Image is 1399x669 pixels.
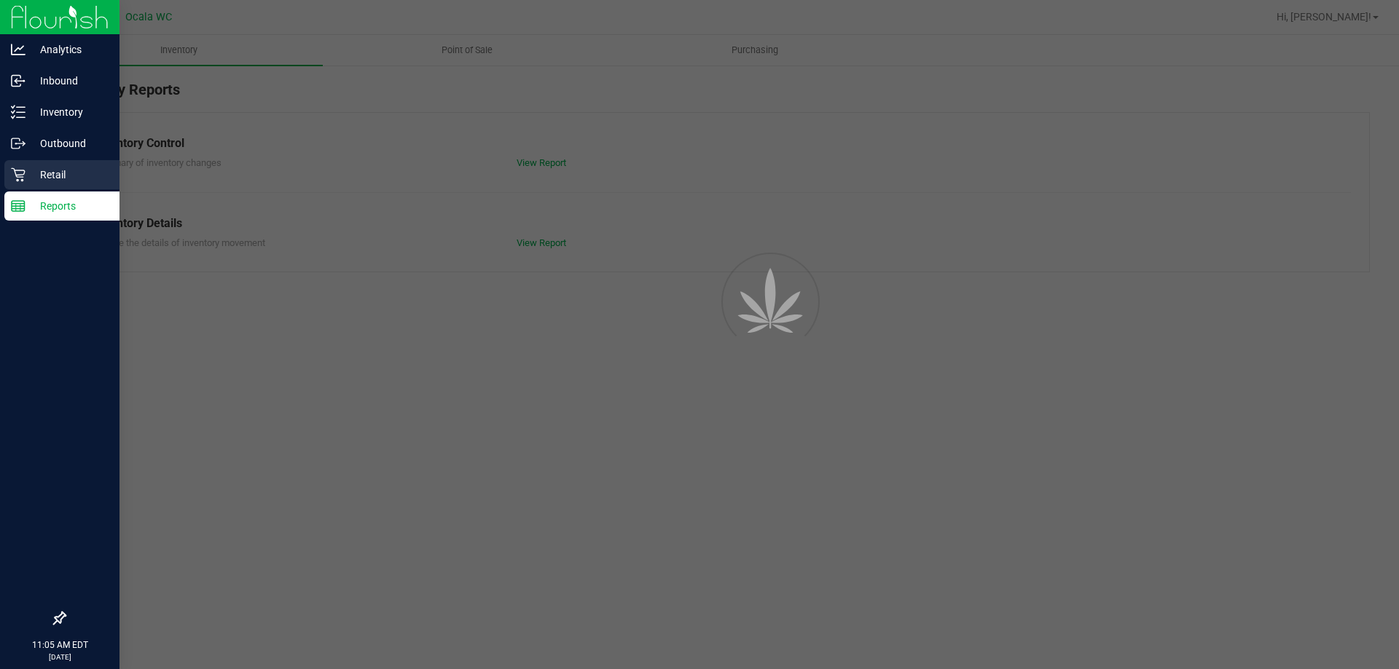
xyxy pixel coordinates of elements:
[11,74,26,88] inline-svg: Inbound
[26,197,113,215] p: Reports
[26,103,113,121] p: Inventory
[26,72,113,90] p: Inbound
[11,167,26,182] inline-svg: Retail
[11,199,26,213] inline-svg: Reports
[26,166,113,183] p: Retail
[11,42,26,57] inline-svg: Analytics
[11,136,26,151] inline-svg: Outbound
[26,41,113,58] p: Analytics
[11,105,26,119] inline-svg: Inventory
[7,652,113,662] p: [DATE]
[26,135,113,152] p: Outbound
[15,553,58,596] iframe: Resource center
[7,638,113,652] p: 11:05 AM EDT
